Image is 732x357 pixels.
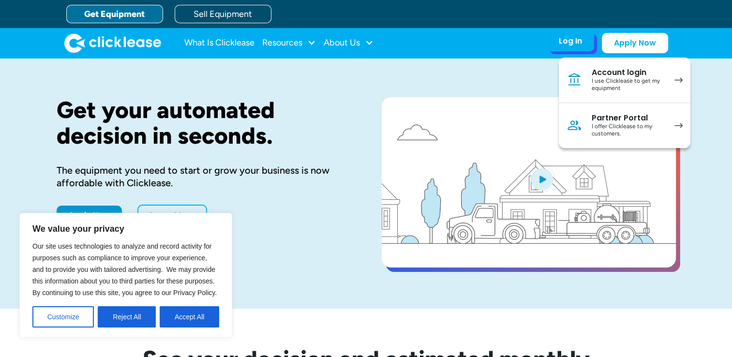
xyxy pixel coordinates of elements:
a: Apply Now [57,206,122,225]
div: We value your privacy [19,213,232,338]
button: Customize [32,306,94,327]
a: What Is Clicklease [184,33,254,53]
div: I use Clicklease to get my equipment [592,77,665,92]
a: Get Equipment [66,5,163,23]
img: Blue play button logo on a light blue circular background [529,165,555,193]
button: Accept All [160,306,219,327]
div: Account login [592,68,665,77]
img: arrow [674,77,683,83]
nav: Log In [559,58,690,148]
div: Log In [559,36,582,46]
h1: Get your automated decision in seconds. [57,97,351,149]
img: Clicklease logo [64,33,161,53]
a: open lightbox [382,97,676,268]
div: About Us [324,33,373,53]
img: Person icon [567,118,582,133]
a: Learn More [137,205,207,226]
div: I offer Clicklease to my customers. [592,123,665,138]
a: home [64,33,161,53]
img: arrow [674,123,683,128]
span: Our site uses technologies to analyze and record activity for purposes such as compliance to impr... [32,242,217,297]
a: Sell Equipment [175,5,271,23]
button: Reject All [98,306,156,327]
a: Account loginI use Clicklease to get my equipment [559,58,690,103]
div: Resources [262,33,316,53]
a: Partner PortalI offer Clicklease to my customers. [559,103,690,148]
p: We value your privacy [32,223,219,235]
img: Bank icon [567,72,582,88]
div: Partner Portal [592,113,665,123]
div: The equipment you need to start or grow your business is now affordable with Clicklease. [57,164,351,189]
a: Apply Now [602,33,668,53]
